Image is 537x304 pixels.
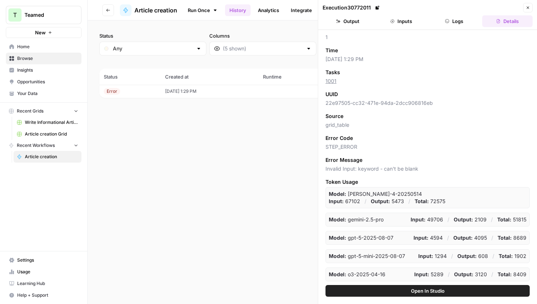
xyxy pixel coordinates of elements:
[498,235,512,241] strong: Total:
[17,257,78,263] span: Settings
[498,271,512,277] strong: Total:
[325,143,530,151] span: STEP_ERROR
[323,4,381,11] div: Execution 30772011
[14,151,81,163] a: Article creation
[6,6,81,24] button: Workspace: Teamed
[6,254,81,266] a: Settings
[13,11,17,19] span: T
[161,85,259,98] td: [DATE] 1:29 PM
[25,153,78,160] span: Article creation
[448,271,450,278] p: /
[120,4,177,16] a: Article creation
[457,253,477,259] strong: Output:
[454,216,487,223] p: 2109
[17,67,78,73] span: Insights
[183,4,222,16] a: Run Once
[134,6,177,15] span: Article creation
[17,292,78,299] span: Help + Support
[6,140,81,151] button: Recent Workflows
[418,252,447,260] p: 1294
[499,252,526,260] p: 1902
[14,117,81,128] a: Write Informational Article
[482,15,533,27] button: Details
[418,253,433,259] strong: Input:
[6,64,81,76] a: Insights
[325,78,336,84] a: 1001
[491,216,493,223] p: /
[113,45,193,52] input: Any
[447,234,449,242] p: /
[329,190,422,198] p: claude-sonnet-4-20250514
[6,266,81,278] a: Usage
[491,271,493,278] p: /
[325,113,343,120] span: Source
[223,45,303,52] input: (5 shown)
[454,271,473,277] strong: Output:
[457,252,488,260] p: 608
[411,216,443,223] p: 49706
[325,91,338,98] span: UUID
[325,56,530,63] span: [DATE] 1:29 PM
[6,289,81,301] button: Help + Support
[453,235,473,241] strong: Output:
[329,253,346,259] strong: Model:
[454,271,487,278] p: 3120
[6,53,81,64] a: Browse
[17,43,78,50] span: Home
[451,252,453,260] p: /
[329,234,393,242] p: gpt-5-2025-08-07
[325,165,530,172] span: Invalid Input: keyword - can't be blank
[453,234,487,242] p: 4095
[329,271,346,277] strong: Model:
[325,69,340,76] span: Tasks
[415,198,429,204] strong: Total:
[161,69,259,85] th: Created at
[365,198,366,205] p: /
[371,198,404,205] p: 5473
[325,99,530,107] span: 22e97505-cc32-471e-94da-2dcc906816eb
[325,34,530,41] span: 1
[454,216,473,223] strong: Output:
[329,216,346,223] strong: Model:
[497,216,511,223] strong: Total:
[499,253,513,259] strong: Total:
[329,198,360,205] p: 67102
[408,198,410,205] p: /
[414,234,443,242] p: 4594
[6,88,81,99] a: Your Data
[429,15,480,27] button: Logs
[371,198,390,204] strong: Output:
[17,108,43,114] span: Recent Grids
[329,216,384,223] p: gemini-2.5-pro
[6,41,81,53] a: Home
[415,198,445,205] p: 72575
[25,119,78,126] span: Write Informational Article
[498,271,526,278] p: 8409
[447,216,449,223] p: /
[25,131,78,137] span: Article creation Grid
[491,234,493,242] p: /
[329,271,385,278] p: o3-2025-04-16
[329,191,346,197] strong: Model:
[411,216,426,223] strong: Input:
[17,55,78,62] span: Browse
[6,27,81,38] button: New
[323,15,373,27] button: Output
[325,156,362,164] span: Error Message
[376,15,426,27] button: Inputs
[104,88,120,95] div: Error
[254,4,283,16] a: Analytics
[99,69,161,85] th: Status
[497,216,526,223] p: 51815
[411,287,445,294] span: Open In Studio
[24,11,69,19] span: Teamed
[259,69,325,85] th: Runtime
[329,252,405,260] p: gpt-5-mini-2025-08-07
[414,235,429,241] strong: Input:
[325,47,338,54] span: Time
[329,235,346,241] strong: Model:
[225,4,251,16] a: History
[492,252,494,260] p: /
[325,121,530,129] span: grid_table
[209,32,316,39] label: Columns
